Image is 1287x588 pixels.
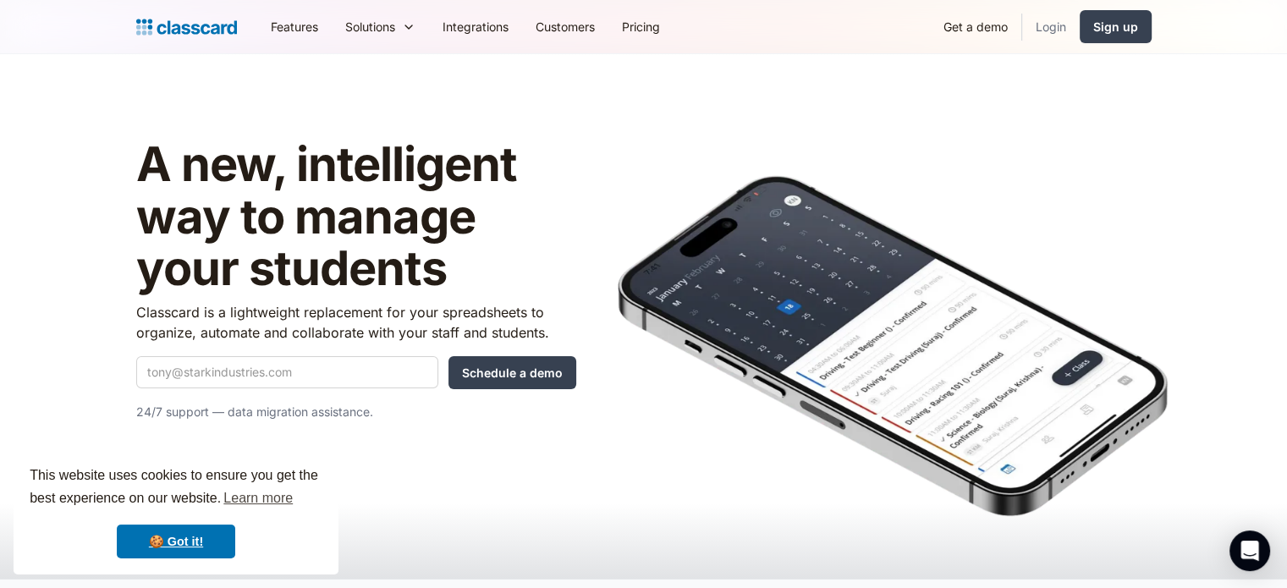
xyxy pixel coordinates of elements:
h1: A new, intelligent way to manage your students [136,139,576,295]
a: Login [1022,8,1080,46]
div: Solutions [332,8,429,46]
div: cookieconsent [14,449,338,574]
a: learn more about cookies [221,486,295,511]
a: Sign up [1080,10,1152,43]
div: Sign up [1093,18,1138,36]
a: Integrations [429,8,522,46]
p: Classcard is a lightweight replacement for your spreadsheets to organize, automate and collaborat... [136,302,576,343]
div: Open Intercom Messenger [1229,530,1270,571]
p: 24/7 support — data migration assistance. [136,402,576,422]
a: Customers [522,8,608,46]
a: dismiss cookie message [117,525,235,558]
a: Pricing [608,8,674,46]
a: Get a demo [930,8,1021,46]
span: This website uses cookies to ensure you get the best experience on our website. [30,465,322,511]
input: tony@starkindustries.com [136,356,438,388]
form: Quick Demo Form [136,356,576,389]
div: Solutions [345,18,395,36]
a: Logo [136,15,237,39]
a: Features [257,8,332,46]
input: Schedule a demo [448,356,576,389]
